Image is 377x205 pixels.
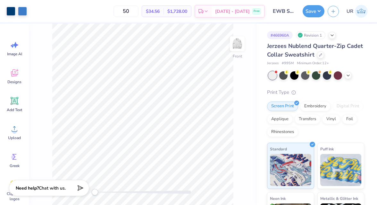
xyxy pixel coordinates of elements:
[300,102,331,111] div: Embroidery
[254,9,260,13] span: Free
[282,61,294,66] span: # 995M
[267,127,298,137] div: Rhinestones
[270,195,286,202] span: Neon Ink
[267,89,364,96] div: Print Type
[347,8,353,15] span: UR
[113,5,138,17] input: – –
[320,146,334,152] span: Puff Ink
[267,114,293,124] div: Applique
[267,61,279,66] span: Jerzees
[270,146,287,152] span: Standard
[322,114,340,124] div: Vinyl
[10,163,20,168] span: Greek
[215,8,250,15] span: [DATE] - [DATE]
[4,191,25,201] span: Clipart & logos
[7,79,21,85] span: Designs
[7,51,22,57] span: Image AI
[267,102,298,111] div: Screen Print
[303,5,324,17] button: Save
[295,114,320,124] div: Transfers
[342,114,357,124] div: Foil
[320,154,362,186] img: Puff Ink
[16,185,39,191] strong: Need help?
[320,195,358,202] span: Metallic & Glitter Ink
[268,5,299,18] input: Untitled Design
[39,185,66,191] span: Chat with us.
[296,31,325,39] div: Revision 1
[267,42,363,58] span: Jerzees Nublend Quarter-Zip Cadet Collar Sweatshirt
[267,31,293,39] div: # 466960A
[8,135,21,140] span: Upload
[167,8,187,15] span: $1,728.00
[146,8,160,15] span: $34.56
[355,5,368,18] img: Umang Randhawa
[332,102,364,111] div: Digital Print
[270,154,311,186] img: Standard
[297,61,329,66] span: Minimum Order: 12 +
[344,5,371,18] a: UR
[92,189,98,195] div: Accessibility label
[7,107,22,112] span: Add Text
[231,37,244,50] img: Front
[233,53,242,59] div: Front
